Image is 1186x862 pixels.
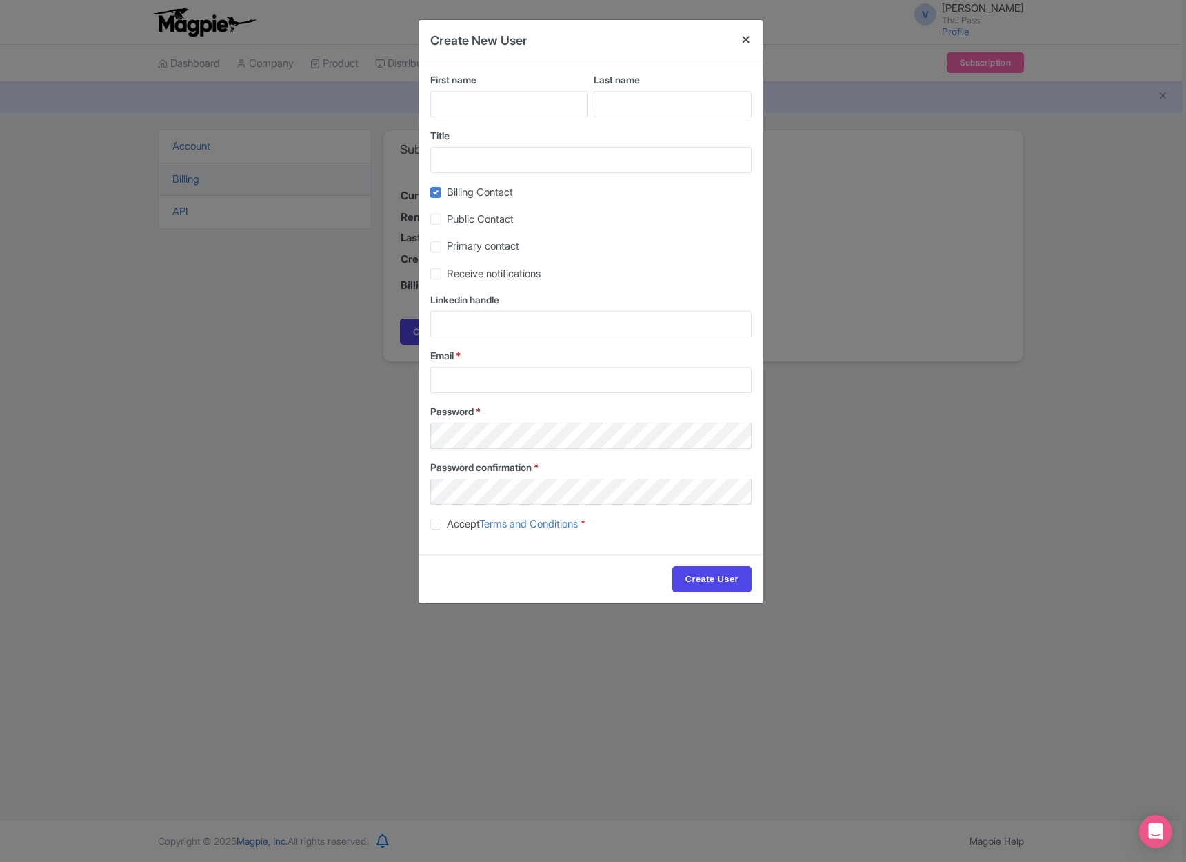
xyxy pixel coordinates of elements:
span: Title [430,130,450,141]
a: Terms and Conditions [479,517,578,530]
span: Password [430,405,474,417]
span: Password confirmation [430,461,532,473]
input: Create User [672,566,752,592]
span: Last name [594,74,640,86]
span: Email [430,350,454,361]
span: First name [430,74,476,86]
span: Billing Contact [447,186,513,199]
div: Open Intercom Messenger [1139,815,1172,848]
h4: Create New User [430,31,527,50]
span: Primary contact [447,239,519,252]
span: Receive notifications [447,267,541,280]
span: Public Contact [447,212,514,225]
button: Close [730,20,763,59]
span: Linkedin handle [430,294,499,305]
span: Accept [447,517,578,530]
